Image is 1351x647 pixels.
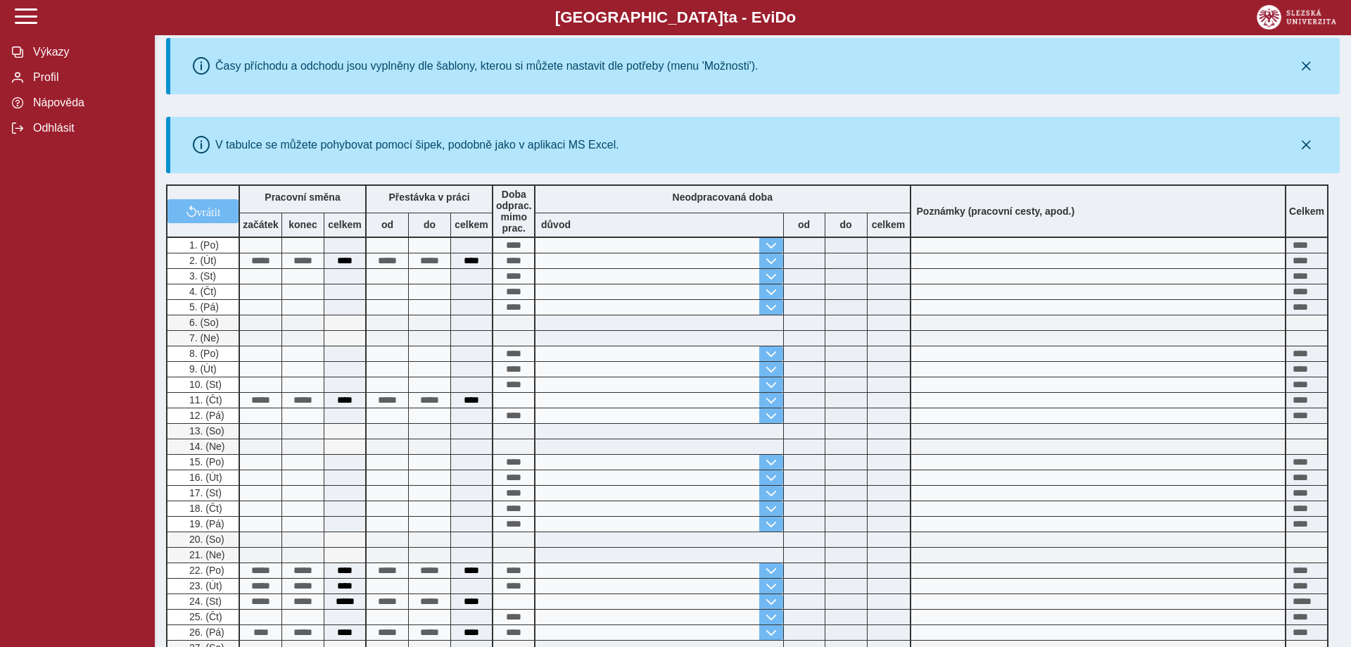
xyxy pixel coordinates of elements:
[541,219,571,230] b: důvod
[186,627,224,638] span: 26. (Pá)
[324,219,365,230] b: celkem
[186,472,222,483] span: 16. (Út)
[186,255,217,266] span: 2. (Út)
[29,122,143,134] span: Odhlásit
[1289,206,1324,217] b: Celkem
[186,363,217,375] span: 9. (Út)
[186,239,219,251] span: 1. (Po)
[186,565,224,576] span: 22. (Po)
[42,8,1309,27] b: [GEOGRAPHIC_DATA] a - Evi
[186,394,222,406] span: 11. (Čt)
[186,596,222,607] span: 24. (St)
[911,206,1081,217] b: Poznámky (pracovní cesty, apod.)
[240,219,281,230] b: začátek
[186,441,225,452] span: 14. (Ne)
[673,191,773,203] b: Neodpracovaná doba
[787,8,797,26] span: o
[775,8,786,26] span: D
[186,425,224,436] span: 13. (So)
[186,611,222,622] span: 25. (Čt)
[282,219,324,230] b: konec
[29,46,143,58] span: Výkazy
[186,549,225,560] span: 21. (Ne)
[186,348,219,359] span: 8. (Po)
[29,96,143,109] span: Nápověda
[186,518,224,529] span: 19. (Pá)
[868,219,910,230] b: celkem
[723,8,728,26] span: t
[197,206,221,217] span: vrátit
[186,456,224,467] span: 15. (Po)
[186,487,222,498] span: 17. (St)
[167,199,239,223] button: vrátit
[186,301,219,313] span: 5. (Pá)
[186,410,224,421] span: 12. (Pá)
[409,219,450,230] b: do
[451,219,492,230] b: celkem
[367,219,408,230] b: od
[186,503,222,514] span: 18. (Čt)
[186,317,219,328] span: 6. (So)
[186,379,222,390] span: 10. (St)
[388,191,469,203] b: Přestávka v práci
[186,270,216,282] span: 3. (St)
[186,534,224,545] span: 20. (So)
[215,139,619,151] div: V tabulce se můžete pohybovat pomocí šipek, podobně jako v aplikaci MS Excel.
[265,191,340,203] b: Pracovní směna
[784,219,825,230] b: od
[496,189,532,234] b: Doba odprac. mimo prac.
[1257,5,1336,30] img: logo_web_su.png
[186,286,217,297] span: 4. (Čt)
[186,580,222,591] span: 23. (Út)
[186,332,220,344] span: 7. (Ne)
[29,71,143,84] span: Profil
[825,219,867,230] b: do
[215,60,759,73] div: Časy příchodu a odchodu jsou vyplněny dle šablony, kterou si můžete nastavit dle potřeby (menu 'M...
